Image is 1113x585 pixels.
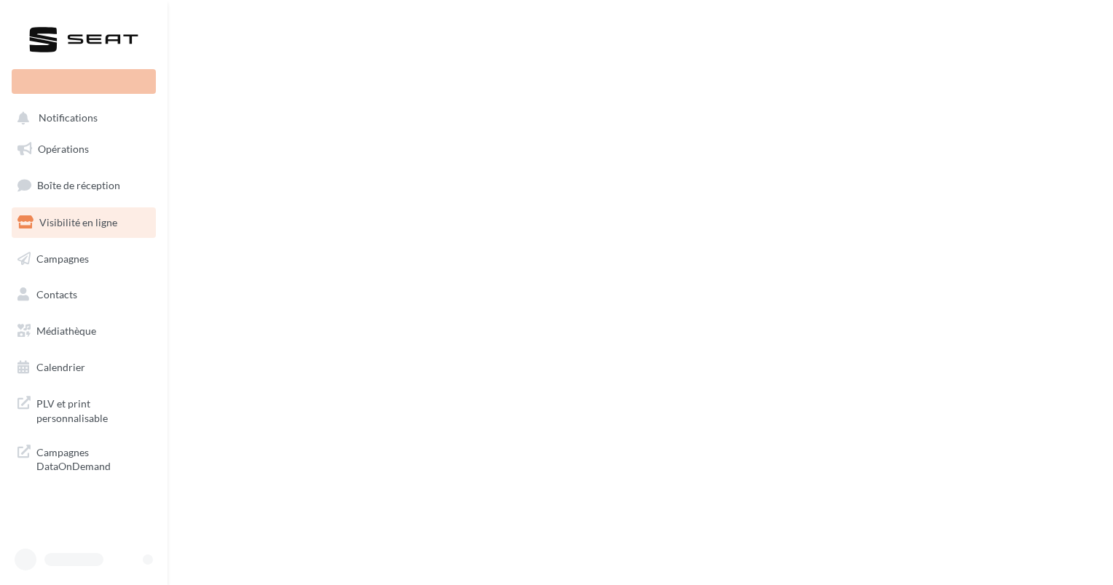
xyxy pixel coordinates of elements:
span: Contacts [36,288,77,301]
span: Campagnes [36,252,89,264]
a: PLV et print personnalisable [9,388,159,431]
span: Opérations [38,143,89,155]
span: Notifications [39,112,98,124]
a: Campagnes [9,244,159,274]
a: Boîte de réception [9,170,159,201]
span: Boîte de réception [37,179,120,191]
a: Contacts [9,279,159,310]
span: Médiathèque [36,325,96,337]
a: Calendrier [9,352,159,383]
span: Calendrier [36,361,85,373]
a: Opérations [9,134,159,164]
a: Campagnes DataOnDemand [9,437,159,479]
a: Médiathèque [9,316,159,346]
a: Visibilité en ligne [9,207,159,238]
span: Campagnes DataOnDemand [36,442,150,474]
div: Nouvelle campagne [12,69,156,94]
span: PLV et print personnalisable [36,394,150,425]
span: Visibilité en ligne [39,216,117,228]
